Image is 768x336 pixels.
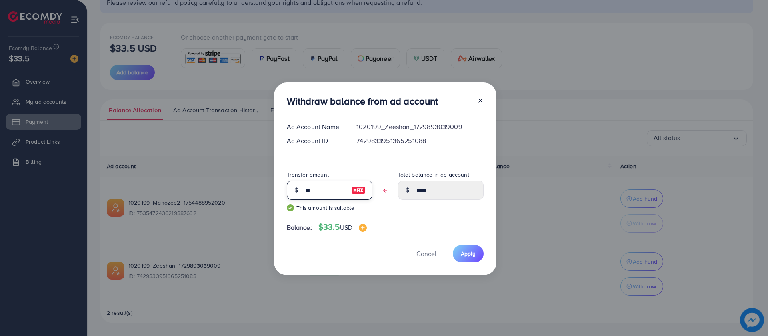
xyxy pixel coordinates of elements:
h3: Withdraw balance from ad account [287,95,438,107]
div: Ad Account Name [280,122,350,131]
span: USD [340,223,352,232]
div: Ad Account ID [280,136,350,145]
button: Cancel [406,245,446,262]
label: Transfer amount [287,171,329,179]
img: guide [287,204,294,211]
img: image [359,224,367,232]
div: 1020199_Zeeshan_1729893039009 [350,122,490,131]
span: Apply [461,249,476,258]
img: image [351,185,366,195]
small: This amount is suitable [287,204,372,212]
span: Balance: [287,223,312,232]
div: 7429833951365251088 [350,136,490,145]
h4: $33.5 [318,222,367,232]
button: Apply [453,245,484,262]
span: Cancel [416,249,436,258]
label: Total balance in ad account [398,171,469,179]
